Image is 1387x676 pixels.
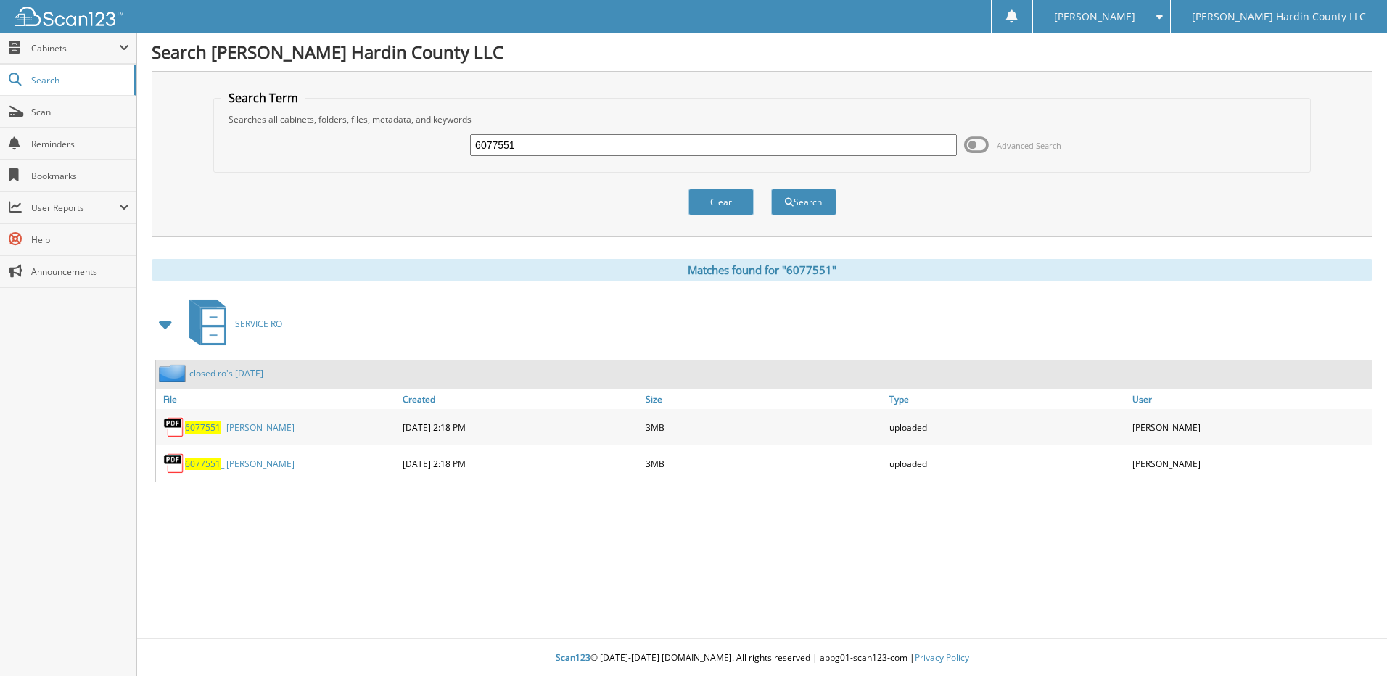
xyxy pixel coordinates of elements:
a: File [156,389,399,409]
h1: Search [PERSON_NAME] Hardin County LLC [152,40,1372,64]
a: Type [886,389,1129,409]
span: Scan [31,106,129,118]
a: SERVICE RO [181,295,282,353]
div: [DATE] 2:18 PM [399,449,642,478]
img: PDF.png [163,416,185,438]
a: closed ro's [DATE] [189,367,263,379]
div: uploaded [886,449,1129,478]
span: 6077551 [185,458,221,470]
div: [PERSON_NAME] [1129,413,1372,442]
span: [PERSON_NAME] [1054,12,1135,21]
a: Privacy Policy [915,651,969,664]
a: 6077551_ [PERSON_NAME] [185,458,295,470]
span: Advanced Search [997,140,1061,151]
span: SERVICE RO [235,318,282,330]
div: uploaded [886,413,1129,442]
a: User [1129,389,1372,409]
a: Created [399,389,642,409]
div: [DATE] 2:18 PM [399,413,642,442]
button: Clear [688,189,754,215]
img: folder2.png [159,364,189,382]
span: Reminders [31,138,129,150]
span: Help [31,234,129,246]
div: Searches all cabinets, folders, files, metadata, and keywords [221,113,1303,125]
a: Size [642,389,885,409]
img: PDF.png [163,453,185,474]
span: 6077551 [185,421,221,434]
div: © [DATE]-[DATE] [DOMAIN_NAME]. All rights reserved | appg01-scan123-com | [137,640,1387,676]
span: User Reports [31,202,119,214]
legend: Search Term [221,90,305,106]
div: Matches found for "6077551" [152,259,1372,281]
div: [PERSON_NAME] [1129,449,1372,478]
span: Announcements [31,265,129,278]
span: Scan123 [556,651,590,664]
div: 3MB [642,413,885,442]
iframe: Chat Widget [1314,606,1387,676]
div: 3MB [642,449,885,478]
button: Search [771,189,836,215]
span: Search [31,74,127,86]
img: scan123-logo-white.svg [15,7,123,26]
span: [PERSON_NAME] Hardin County LLC [1192,12,1366,21]
span: Bookmarks [31,170,129,182]
span: Cabinets [31,42,119,54]
a: 6077551_ [PERSON_NAME] [185,421,295,434]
